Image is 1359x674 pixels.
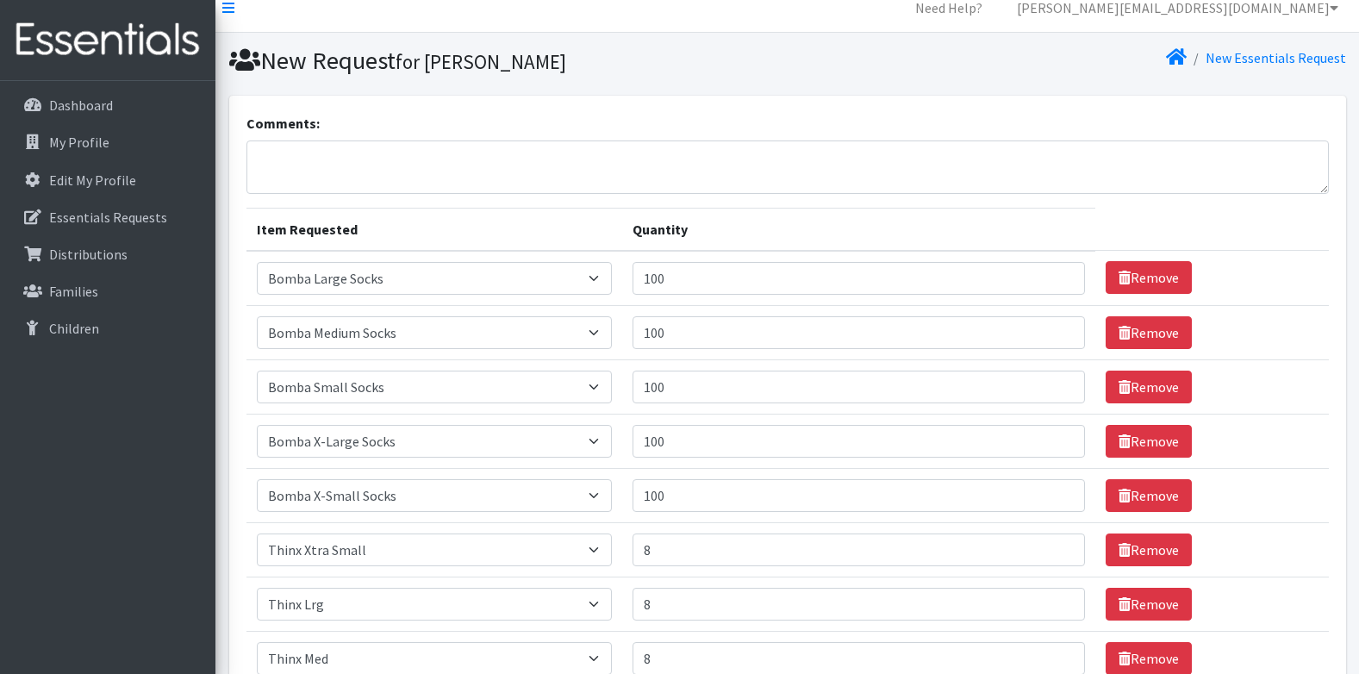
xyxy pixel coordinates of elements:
[229,46,782,76] h1: New Request
[7,200,209,234] a: Essentials Requests
[7,125,209,159] a: My Profile
[1106,261,1192,294] a: Remove
[49,134,109,151] p: My Profile
[49,320,99,337] p: Children
[1106,479,1192,512] a: Remove
[7,163,209,197] a: Edit My Profile
[49,97,113,114] p: Dashboard
[246,208,623,251] th: Item Requested
[7,237,209,271] a: Distributions
[1106,371,1192,403] a: Remove
[49,172,136,189] p: Edit My Profile
[1106,316,1192,349] a: Remove
[1206,49,1346,66] a: New Essentials Request
[7,11,209,69] img: HumanEssentials
[49,209,167,226] p: Essentials Requests
[1106,588,1192,621] a: Remove
[1106,425,1192,458] a: Remove
[7,274,209,309] a: Families
[7,88,209,122] a: Dashboard
[49,283,98,300] p: Families
[396,49,566,74] small: for [PERSON_NAME]
[49,246,128,263] p: Distributions
[622,208,1094,251] th: Quantity
[246,113,320,134] label: Comments:
[1106,534,1192,566] a: Remove
[7,311,209,346] a: Children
